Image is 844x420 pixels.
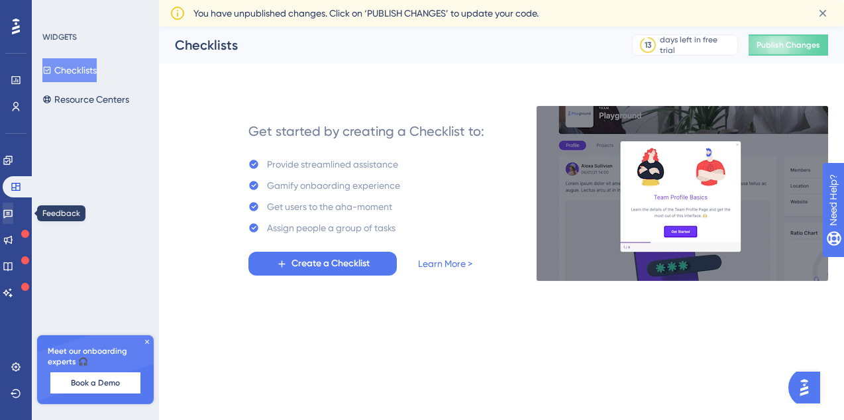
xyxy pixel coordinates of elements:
[645,40,651,50] div: 13
[660,34,733,56] div: days left in free trial
[267,178,400,193] div: Gamify onbaording experience
[757,40,820,50] span: Publish Changes
[291,256,370,272] span: Create a Checklist
[50,372,140,394] button: Book a Demo
[749,34,828,56] button: Publish Changes
[418,256,472,272] a: Learn More >
[48,346,143,367] span: Meet our onboarding experts 🎧
[42,32,77,42] div: WIDGETS
[193,5,539,21] span: You have unpublished changes. Click on ‘PUBLISH CHANGES’ to update your code.
[31,3,83,19] span: Need Help?
[788,368,828,407] iframe: UserGuiding AI Assistant Launcher
[175,36,599,54] div: Checklists
[42,58,97,82] button: Checklists
[248,122,484,140] div: Get started by creating a Checklist to:
[248,252,397,276] button: Create a Checklist
[42,87,129,111] button: Resource Centers
[536,105,829,282] img: e28e67207451d1beac2d0b01ddd05b56.gif
[267,156,398,172] div: Provide streamlined assistance
[267,220,396,236] div: Assign people a group of tasks
[267,199,392,215] div: Get users to the aha-moment
[71,378,120,388] span: Book a Demo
